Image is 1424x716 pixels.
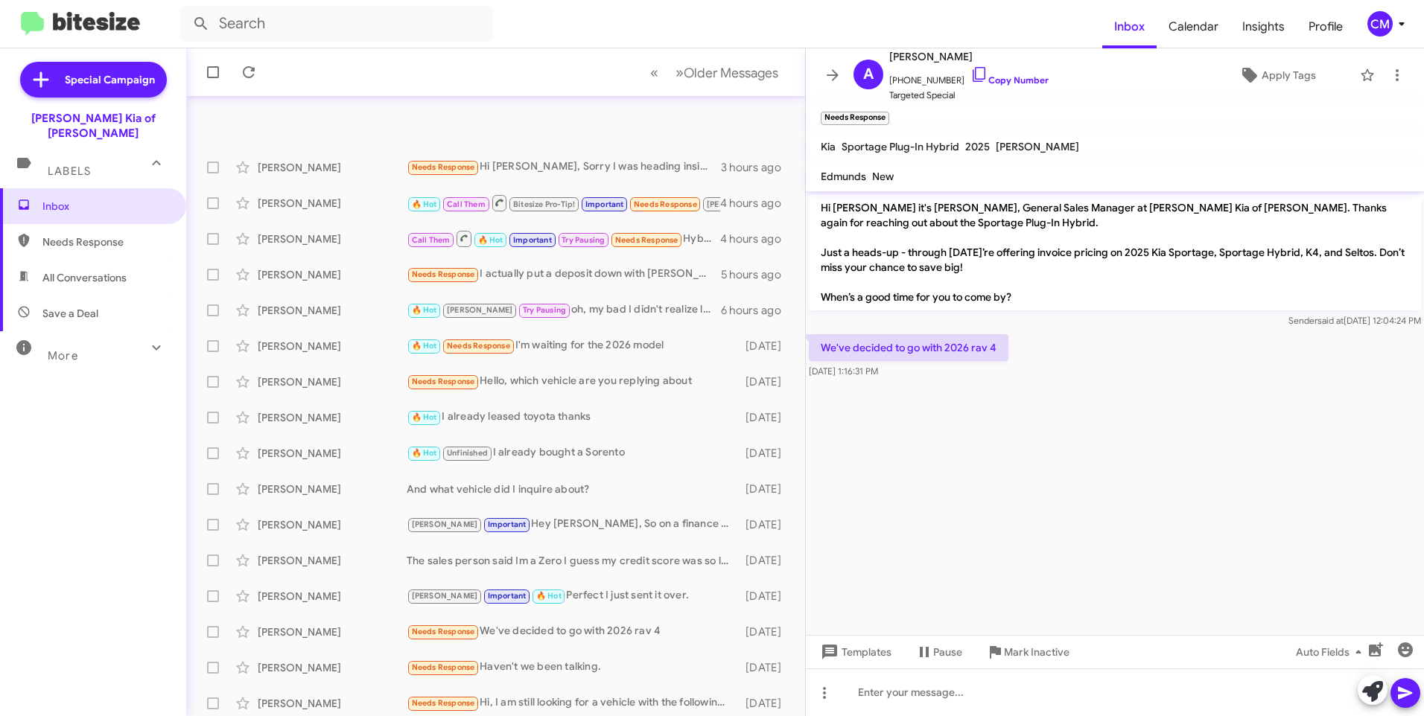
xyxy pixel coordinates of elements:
span: Call Them [447,199,486,209]
div: We've decided to go with 2026 rav 4 [407,623,739,640]
div: [DATE] [739,624,793,639]
div: [PERSON_NAME] [258,339,407,354]
span: Pause [933,639,962,665]
div: [DATE] [739,696,793,711]
button: Auto Fields [1284,639,1379,665]
div: [DATE] [739,482,793,496]
span: Needs Response [42,234,169,249]
div: I already leased toyota thanks [407,409,739,426]
span: Insights [1230,5,1297,48]
div: [PERSON_NAME] [258,231,407,246]
div: [PERSON_NAME] [258,517,407,532]
p: We've decided to go with 2026 rav 4 [809,334,1008,361]
button: Templates [806,639,903,665]
a: Copy Number [970,74,1049,86]
span: Call Them [412,235,451,245]
div: I'm waiting for the 2026 model [407,337,739,354]
span: [PERSON_NAME] [889,48,1049,65]
span: Try Pausing [562,235,605,245]
span: said at [1317,315,1344,326]
div: [PERSON_NAME] [258,303,407,318]
div: I actually put a deposit down with [PERSON_NAME] [DATE] for a sorento [407,266,721,283]
div: [DATE] [739,553,793,568]
div: Hello, which vehicle are you replying about [407,373,739,390]
div: [PERSON_NAME] [258,624,407,639]
button: Pause [903,639,974,665]
div: [PERSON_NAME] [258,696,407,711]
span: Sender [DATE] 12:04:24 PM [1288,315,1421,326]
div: 3 hours ago [721,160,793,175]
div: [PERSON_NAME] [258,267,407,282]
span: 2025 [965,140,990,153]
span: Apply Tags [1262,62,1316,89]
div: [PERSON_NAME] [258,446,407,461]
span: Try Pausing [523,305,566,315]
span: 🔥 Hot [412,412,437,422]
a: Special Campaign [20,62,167,98]
div: [PERSON_NAME] [258,482,407,496]
span: [PERSON_NAME] [996,140,1079,153]
div: [PERSON_NAME] [258,374,407,389]
div: 6 hours ago [721,303,793,318]
span: [PERSON_NAME] [707,199,773,209]
span: Needs Response [634,199,697,209]
span: Unfinished [447,448,488,458]
div: [DATE] [739,410,793,425]
span: Save a Deal [42,306,98,321]
span: 🔥 Hot [412,341,437,351]
div: [PERSON_NAME] [258,160,407,175]
span: Important [488,520,527,529]
span: Needs Response [447,341,510,351]
span: [PERSON_NAME] [447,305,513,315]
div: Hi, I am still looking for a vehicle with the following config: Kia [DATE] SX-Prestige Hybrid Ext... [407,694,739,712]
span: Sportage Plug-In Hybrid [842,140,959,153]
span: 🔥 Hot [478,235,503,245]
span: Important [585,199,624,209]
div: And what vehicle did I inquire about? [407,482,739,496]
div: Perfect I just sent it over. [407,587,739,604]
div: [PERSON_NAME] [258,410,407,425]
div: Def [407,194,720,212]
a: Inbox [1102,5,1157,48]
div: 4 hours ago [720,231,793,246]
span: Targeted Special [889,88,1049,103]
span: » [676,63,684,82]
span: All Conversations [42,270,127,285]
span: New [872,170,894,183]
span: Needs Response [412,377,475,386]
span: Needs Response [412,698,475,708]
span: 🔥 Hot [536,591,562,601]
span: Older Messages [684,65,778,81]
span: Important [488,591,527,601]
div: The sales person said Im a Zero I guess my credit score was so low I couldnt leave the lot with a... [407,553,739,568]
span: Edmunds [821,170,866,183]
span: More [48,349,78,362]
div: [DATE] [739,589,793,604]
div: Hi [PERSON_NAME], Sorry I was heading inside to Dentist. I already connected with [PERSON_NAME] (... [407,159,721,176]
span: Templates [818,639,891,665]
div: [PERSON_NAME] [258,196,407,211]
span: Calendar [1157,5,1230,48]
div: Haven't we been talking. [407,659,739,676]
div: Hybrid Ex is fine [407,229,720,248]
p: Hi [PERSON_NAME] it's [PERSON_NAME], General Sales Manager at [PERSON_NAME] Kia of [PERSON_NAME].... [809,194,1421,310]
div: [PERSON_NAME] [258,589,407,604]
div: Hey [PERSON_NAME], So on a finance that Sportage we could keep you below 600 a month with about $... [407,516,739,533]
span: « [650,63,658,82]
button: CM [1355,11,1408,36]
span: Mark Inactive [1004,639,1069,665]
span: Special Campaign [65,72,155,87]
div: [PERSON_NAME] [258,553,407,568]
span: Auto Fields [1296,639,1367,665]
div: [DATE] [739,446,793,461]
span: [PHONE_NUMBER] [889,65,1049,88]
div: CM [1367,11,1393,36]
span: Kia [821,140,836,153]
span: Needs Response [412,627,475,636]
button: Next [667,57,787,88]
span: [PERSON_NAME] [412,591,478,601]
a: Profile [1297,5,1355,48]
span: [PERSON_NAME] [412,520,478,529]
